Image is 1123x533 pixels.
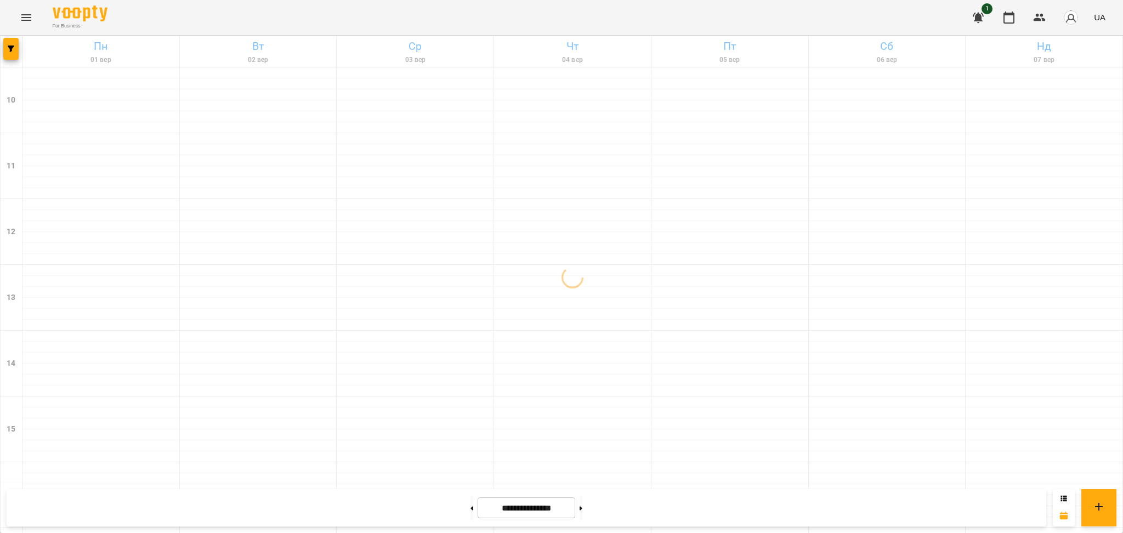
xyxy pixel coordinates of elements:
h6: Пт [653,38,807,55]
h6: 13 [7,292,15,304]
h6: 01 вер [24,55,178,65]
img: avatar_s.png [1063,10,1079,25]
h6: 02 вер [182,55,335,65]
span: UA [1094,12,1105,23]
h6: 03 вер [338,55,492,65]
h6: Ср [338,38,492,55]
h6: Чт [496,38,649,55]
h6: Нд [967,38,1121,55]
img: Voopty Logo [53,5,107,21]
h6: Вт [182,38,335,55]
h6: 06 вер [810,55,964,65]
h6: 11 [7,160,15,172]
h6: 04 вер [496,55,649,65]
span: For Business [53,22,107,30]
h6: 07 вер [967,55,1121,65]
h6: Сб [810,38,964,55]
h6: 15 [7,423,15,435]
h6: 10 [7,94,15,106]
button: UA [1090,7,1110,27]
h6: 05 вер [653,55,807,65]
span: 1 [982,3,992,14]
button: Menu [13,4,39,31]
h6: Пн [24,38,178,55]
h6: 12 [7,226,15,238]
h6: 14 [7,358,15,370]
